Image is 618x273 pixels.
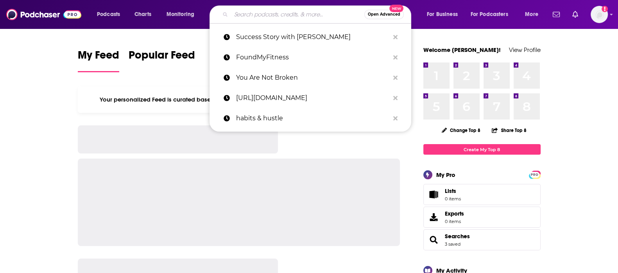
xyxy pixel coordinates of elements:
[129,48,195,72] a: Popular Feed
[591,6,608,23] img: User Profile
[423,207,541,228] a: Exports
[426,234,442,245] a: Searches
[236,88,389,108] p: https://podcasts.apple.com/us/podcast/you-are-not-broken/id1495710329
[217,5,419,23] div: Search podcasts, credits, & more...
[426,212,442,223] span: Exports
[368,12,400,16] span: Open Advanced
[364,10,404,19] button: Open AdvancedNew
[445,210,464,217] span: Exports
[423,46,501,54] a: Welcome [PERSON_NAME]!
[445,241,460,247] a: 3 saved
[445,187,461,194] span: Lists
[436,171,455,178] div: My Pro
[427,9,458,20] span: For Business
[466,8,519,21] button: open menu
[530,172,539,178] span: PRO
[210,47,411,68] a: FoundMyFitness
[525,9,538,20] span: More
[236,47,389,68] p: FoundMyFitness
[471,9,508,20] span: For Podcasters
[530,171,539,177] a: PRO
[421,8,468,21] button: open menu
[591,6,608,23] span: Logged in as nicole.koremenos
[78,86,400,113] div: Your personalized Feed is curated based on the Podcasts, Creators, Users, and Lists that you Follow.
[91,8,130,21] button: open menu
[445,219,464,224] span: 0 items
[519,8,548,21] button: open menu
[129,8,156,21] a: Charts
[231,8,364,21] input: Search podcasts, credits, & more...
[236,68,389,88] p: You Are Not Broken
[78,48,119,72] a: My Feed
[569,8,581,21] a: Show notifications dropdown
[389,5,403,12] span: New
[445,233,470,240] a: Searches
[426,189,442,200] span: Lists
[97,9,120,20] span: Podcasts
[161,8,204,21] button: open menu
[236,27,389,47] p: Success Story with Scott D. Clary
[591,6,608,23] button: Show profile menu
[210,27,411,47] a: Success Story with [PERSON_NAME]
[423,184,541,205] a: Lists
[210,88,411,108] a: [URL][DOMAIN_NAME]
[445,187,456,194] span: Lists
[134,9,151,20] span: Charts
[491,123,527,138] button: Share Top 8
[78,48,119,66] span: My Feed
[423,229,541,250] span: Searches
[602,6,608,12] svg: Add a profile image
[129,48,195,66] span: Popular Feed
[423,144,541,155] a: Create My Top 8
[550,8,563,21] a: Show notifications dropdown
[167,9,194,20] span: Monitoring
[210,108,411,128] a: habits & hustle
[236,108,389,128] p: habits & hustle
[210,68,411,88] a: You Are Not Broken
[437,125,485,135] button: Change Top 8
[509,46,541,54] a: View Profile
[445,196,461,202] span: 0 items
[6,7,81,22] img: Podchaser - Follow, Share and Rate Podcasts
